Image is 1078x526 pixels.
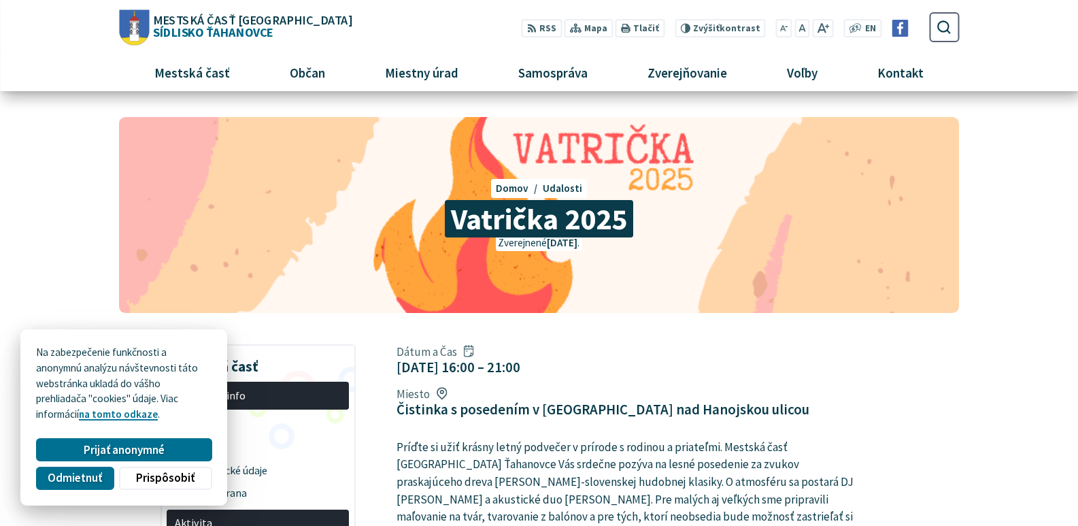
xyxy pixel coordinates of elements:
[167,414,349,437] a: História
[119,467,212,490] button: Prispôsobiť
[865,22,876,36] span: EN
[812,19,833,37] button: Zväčšiť veľkosť písma
[79,408,158,421] a: na tomto odkaze
[175,414,341,437] span: História
[616,19,664,37] button: Tlačiť
[36,467,114,490] button: Odmietnuť
[36,345,212,423] p: Na zabezpečenie funkčnosti a anonymnú analýzu návštevnosti táto webstránka ukladá do vášho prehli...
[167,459,349,482] a: Demografické údaje
[623,54,752,91] a: Zverejňovanie
[693,22,720,34] span: Zvýšiť
[167,382,349,410] a: Všeobecné info
[565,19,613,37] a: Mapa
[129,54,254,91] a: Mestská časť
[547,236,577,249] span: [DATE]
[445,200,633,237] span: Vatrička 2025
[782,54,823,91] span: Voľby
[543,182,582,195] a: Udalosti
[360,54,483,91] a: Miestny úrad
[496,182,542,195] a: Domov
[397,387,809,401] span: Miesto
[776,19,792,37] button: Zmenšiť veľkosť písma
[397,359,520,376] figcaption: [DATE] 16:00 – 21:00
[380,54,463,91] span: Miestny úrad
[175,482,341,504] span: Civilná ochrana
[794,19,809,37] button: Nastaviť pôvodnú veľkosť písma
[175,437,341,459] span: Symboly
[853,54,949,91] a: Kontakt
[496,235,582,251] p: Zverejnené .
[149,14,352,38] span: Sídlisko Ťahanovce
[36,438,212,461] button: Prijať anonymné
[522,19,562,37] a: RSS
[584,22,607,36] span: Mapa
[167,348,349,377] h3: Mestská časť
[175,384,341,407] span: Všeobecné info
[84,443,165,457] span: Prijať anonymné
[265,54,350,91] a: Občan
[175,459,341,482] span: Demografické údaje
[397,401,809,418] figcaption: Čistinka s posedením v [GEOGRAPHIC_DATA] nad Hanojskou ulicou
[48,471,102,485] span: Odmietnuť
[539,22,556,36] span: RSS
[892,20,909,37] img: Prejsť na Facebook stránku
[494,54,613,91] a: Samospráva
[633,23,659,34] span: Tlačiť
[496,182,528,195] span: Domov
[136,471,195,485] span: Prispôsobiť
[167,482,349,504] a: Civilná ochrana
[284,54,330,91] span: Občan
[153,14,352,26] span: Mestská časť [GEOGRAPHIC_DATA]
[862,22,880,36] a: EN
[167,437,349,459] a: Symboly
[693,23,760,34] span: kontrast
[762,54,843,91] a: Voľby
[119,10,352,45] a: Logo Sídlisko Ťahanovce, prejsť na domovskú stránku.
[675,19,765,37] button: Zvýšiťkontrast
[643,54,732,91] span: Zverejňovanie
[397,344,520,359] span: Dátum a Čas
[513,54,592,91] span: Samospráva
[873,54,929,91] span: Kontakt
[119,10,149,45] img: Prejsť na domovskú stránku
[149,54,235,91] span: Mestská časť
